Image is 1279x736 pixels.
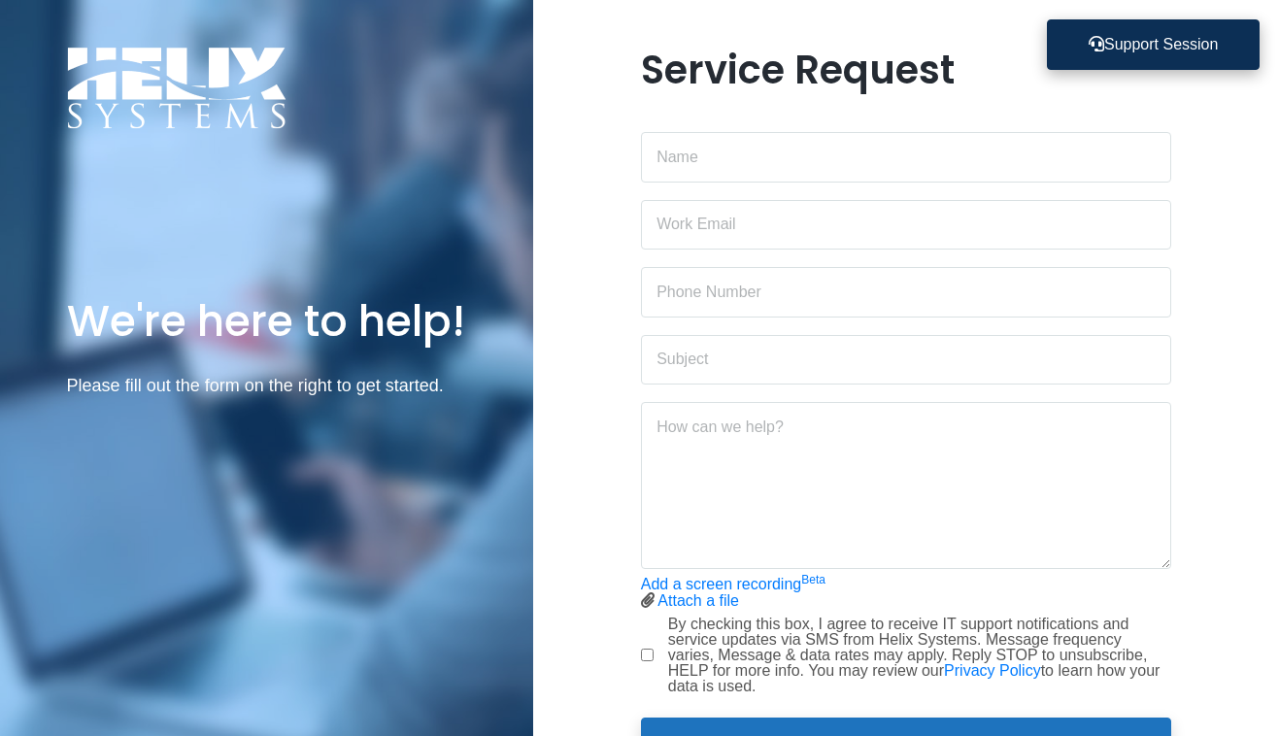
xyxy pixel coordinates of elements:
[67,47,286,129] img: Logo
[641,576,825,592] a: Add a screen recordingBeta
[801,573,825,586] sup: Beta
[657,592,739,609] a: Attach a file
[641,47,1171,93] h1: Service Request
[641,132,1171,183] input: Name
[668,617,1171,694] label: By checking this box, I agree to receive IT support notifications and service updates via SMS fro...
[641,335,1171,385] input: Subject
[641,267,1171,318] input: Phone Number
[67,372,467,400] p: Please fill out the form on the right to get started.
[1047,19,1260,70] button: Support Session
[641,200,1171,251] input: Work Email
[67,293,467,349] h1: We're here to help!
[944,662,1041,679] a: Privacy Policy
